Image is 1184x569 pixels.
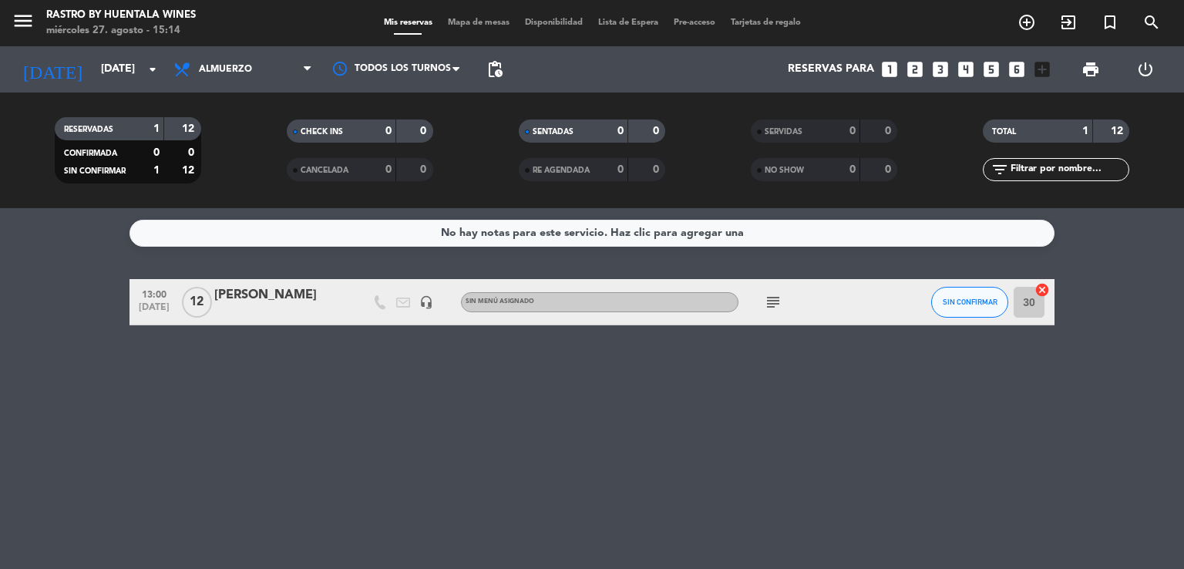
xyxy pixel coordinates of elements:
[385,164,392,175] strong: 0
[301,167,348,174] span: CANCELADA
[135,284,173,302] span: 13:00
[1081,60,1100,79] span: print
[991,160,1009,179] i: filter_list
[849,126,856,136] strong: 0
[188,147,197,158] strong: 0
[765,167,804,174] span: NO SHOW
[981,59,1001,79] i: looks_5
[992,128,1016,136] span: TOTAL
[931,287,1008,318] button: SIN CONFIRMAR
[420,126,429,136] strong: 0
[849,164,856,175] strong: 0
[943,298,997,306] span: SIN CONFIRMAR
[590,19,666,27] span: Lista de Espera
[182,287,212,318] span: 12
[956,59,976,79] i: looks_4
[440,19,517,27] span: Mapa de mesas
[617,164,624,175] strong: 0
[1007,59,1027,79] i: looks_6
[533,128,573,136] span: SENTADAS
[788,63,874,76] span: Reservas para
[376,19,440,27] span: Mis reservas
[1059,13,1078,32] i: exit_to_app
[385,126,392,136] strong: 0
[666,19,723,27] span: Pre-acceso
[765,128,802,136] span: SERVIDAS
[653,164,662,175] strong: 0
[46,8,196,23] div: Rastro by Huentala Wines
[1017,13,1036,32] i: add_circle_outline
[12,9,35,38] button: menu
[905,59,925,79] i: looks_two
[46,23,196,39] div: miércoles 27. agosto - 15:14
[64,167,126,175] span: SIN CONFIRMAR
[885,126,894,136] strong: 0
[1034,282,1050,298] i: cancel
[930,59,950,79] i: looks_3
[64,126,113,133] span: RESERVADAS
[617,126,624,136] strong: 0
[533,167,590,174] span: RE AGENDADA
[885,164,894,175] strong: 0
[1111,126,1126,136] strong: 12
[12,52,93,86] i: [DATE]
[1118,46,1172,93] div: LOG OUT
[653,126,662,136] strong: 0
[153,147,160,158] strong: 0
[1032,59,1052,79] i: add_box
[517,19,590,27] span: Disponibilidad
[143,60,162,79] i: arrow_drop_down
[1009,161,1128,178] input: Filtrar por nombre...
[135,302,173,320] span: [DATE]
[1142,13,1161,32] i: search
[723,19,809,27] span: Tarjetas de regalo
[486,60,504,79] span: pending_actions
[1136,60,1155,79] i: power_settings_new
[466,298,534,305] span: Sin menú asignado
[880,59,900,79] i: looks_one
[214,285,345,305] div: [PERSON_NAME]
[1082,126,1088,136] strong: 1
[301,128,343,136] span: CHECK INS
[153,123,160,134] strong: 1
[1101,13,1119,32] i: turned_in_not
[12,9,35,32] i: menu
[419,295,433,309] i: headset_mic
[420,164,429,175] strong: 0
[182,165,197,176] strong: 12
[153,165,160,176] strong: 1
[64,150,117,157] span: CONFIRMADA
[441,224,744,242] div: No hay notas para este servicio. Haz clic para agregar una
[182,123,197,134] strong: 12
[764,293,782,311] i: subject
[199,64,252,75] span: Almuerzo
